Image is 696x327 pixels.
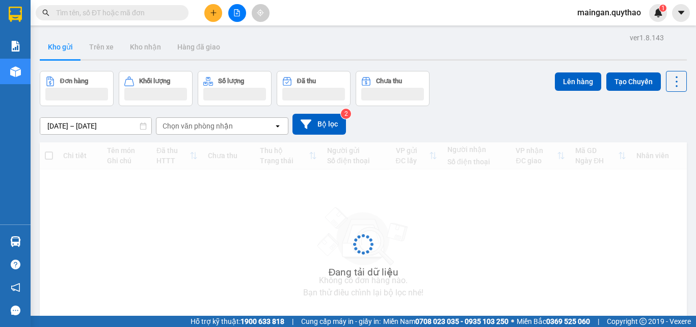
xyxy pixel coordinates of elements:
[376,78,402,85] div: Chưa thu
[661,5,664,12] span: 1
[9,7,22,22] img: logo-vxr
[356,71,430,106] button: Chưa thu
[204,4,222,22] button: plus
[341,109,351,119] sup: 2
[240,317,284,325] strong: 1900 633 818
[40,71,114,106] button: Đơn hàng
[11,306,20,315] span: message
[10,66,21,77] img: warehouse-icon
[228,4,246,22] button: file-add
[654,8,663,17] img: icon-new-feature
[40,35,81,59] button: Kho gửi
[60,78,88,85] div: Đơn hàng
[659,5,666,12] sup: 1
[198,71,272,106] button: Số lượng
[11,260,20,269] span: question-circle
[546,317,590,325] strong: 0369 525 060
[383,316,508,327] span: Miền Nam
[329,265,398,280] div: Đang tải dữ liệu
[292,114,346,135] button: Bộ lọc
[511,319,514,323] span: ⚪️
[672,4,690,22] button: caret-down
[297,78,316,85] div: Đã thu
[257,9,264,16] span: aim
[10,236,21,247] img: warehouse-icon
[415,317,508,325] strong: 0708 023 035 - 0935 103 250
[56,7,176,18] input: Tìm tên, số ĐT hoặc mã đơn
[277,71,351,106] button: Đã thu
[598,316,599,327] span: |
[139,78,170,85] div: Khối lượng
[555,72,601,91] button: Lên hàng
[210,9,217,16] span: plus
[292,316,293,327] span: |
[677,8,686,17] span: caret-down
[218,78,244,85] div: Số lượng
[81,35,122,59] button: Trên xe
[169,35,228,59] button: Hàng đã giao
[11,283,20,292] span: notification
[517,316,590,327] span: Miền Bắc
[191,316,284,327] span: Hỗ trợ kỹ thuật:
[630,32,664,43] div: ver 1.8.143
[42,9,49,16] span: search
[163,121,233,131] div: Chọn văn phòng nhận
[274,122,282,130] svg: open
[569,6,649,19] span: maingan.quythao
[639,318,647,325] span: copyright
[301,316,381,327] span: Cung cấp máy in - giấy in:
[252,4,270,22] button: aim
[119,71,193,106] button: Khối lượng
[233,9,240,16] span: file-add
[122,35,169,59] button: Kho nhận
[10,41,21,52] img: solution-icon
[606,72,661,91] button: Tạo Chuyến
[40,118,151,134] input: Select a date range.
